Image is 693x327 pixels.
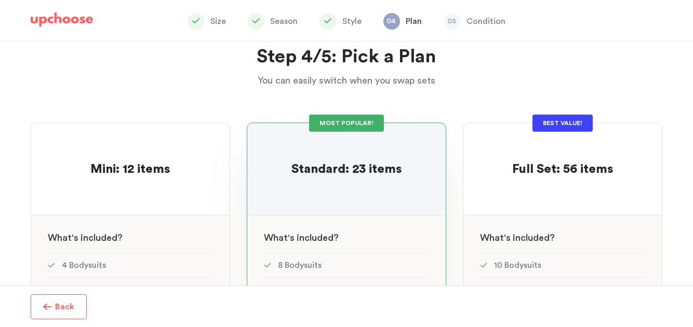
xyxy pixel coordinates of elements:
[467,15,505,28] p: Condition
[383,13,400,30] span: 04
[31,12,93,32] a: UpChoose
[309,115,384,132] div: MOST POPULAR!
[480,233,489,242] span: W
[444,13,460,30] span: 05
[532,115,593,132] div: BEST VALUE!
[91,163,170,175] span: Mini: 12 items
[31,12,93,27] img: UpChoose
[342,15,362,28] p: Style
[48,278,213,303] li: 5 Onepieces
[264,253,429,278] li: 8 Bodysuits
[406,15,422,28] p: Plan
[550,233,555,242] span: ?
[264,233,273,242] span: W
[463,215,662,253] div: hat's included
[480,278,645,303] li: 10 Onepieces
[117,233,123,242] span: ?
[139,73,554,88] p: You can easily switch when you swap sets
[139,45,554,70] h2: Step 4/5: Pick a Plan
[56,301,75,313] p: Back
[247,215,446,253] div: hat's included
[512,163,613,175] span: Full Set: 56 items
[334,233,339,242] span: ?
[31,294,87,319] button: Back
[264,278,429,303] li: 8 Onepieces
[291,163,402,175] span: Standard: 23 items
[480,253,645,278] li: 10 Bodysuits
[48,233,57,242] span: W
[48,253,213,278] li: 4 Bodysuits
[271,15,298,28] p: Season
[31,215,230,253] div: hat's included
[210,15,226,28] p: Size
